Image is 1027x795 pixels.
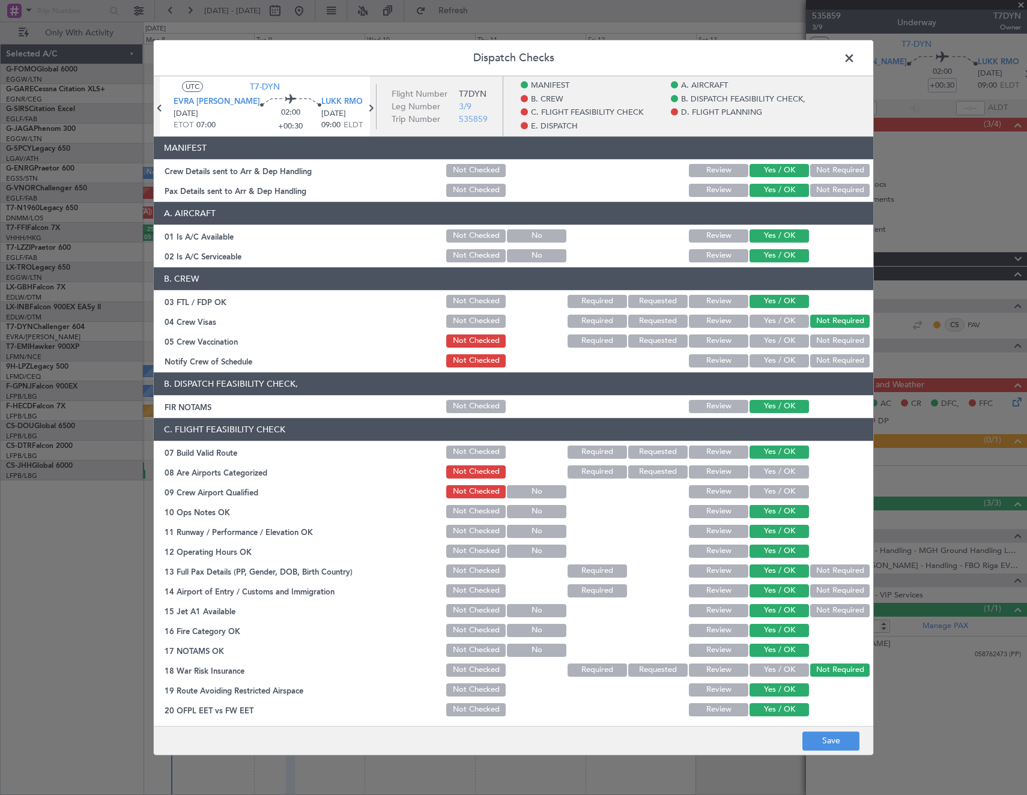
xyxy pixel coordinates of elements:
[750,229,809,243] button: Yes / OK
[810,315,870,328] button: Not Required
[750,295,809,308] button: Yes / OK
[750,446,809,459] button: Yes / OK
[750,485,809,498] button: Yes / OK
[750,564,809,578] button: Yes / OK
[810,164,870,177] button: Not Required
[810,334,870,348] button: Not Required
[750,354,809,367] button: Yes / OK
[750,465,809,479] button: Yes / OK
[750,505,809,518] button: Yes / OK
[810,184,870,197] button: Not Required
[154,40,873,76] header: Dispatch Checks
[750,525,809,538] button: Yes / OK
[810,604,870,617] button: Not Required
[750,664,809,677] button: Yes / OK
[810,354,870,367] button: Not Required
[750,545,809,558] button: Yes / OK
[750,703,809,716] button: Yes / OK
[750,683,809,697] button: Yes / OK
[810,664,870,677] button: Not Required
[802,731,859,751] button: Save
[750,644,809,657] button: Yes / OK
[750,164,809,177] button: Yes / OK
[750,624,809,637] button: Yes / OK
[750,584,809,597] button: Yes / OK
[750,334,809,348] button: Yes / OK
[750,315,809,328] button: Yes / OK
[750,604,809,617] button: Yes / OK
[810,564,870,578] button: Not Required
[750,249,809,262] button: Yes / OK
[750,400,809,413] button: Yes / OK
[810,584,870,597] button: Not Required
[750,184,809,197] button: Yes / OK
